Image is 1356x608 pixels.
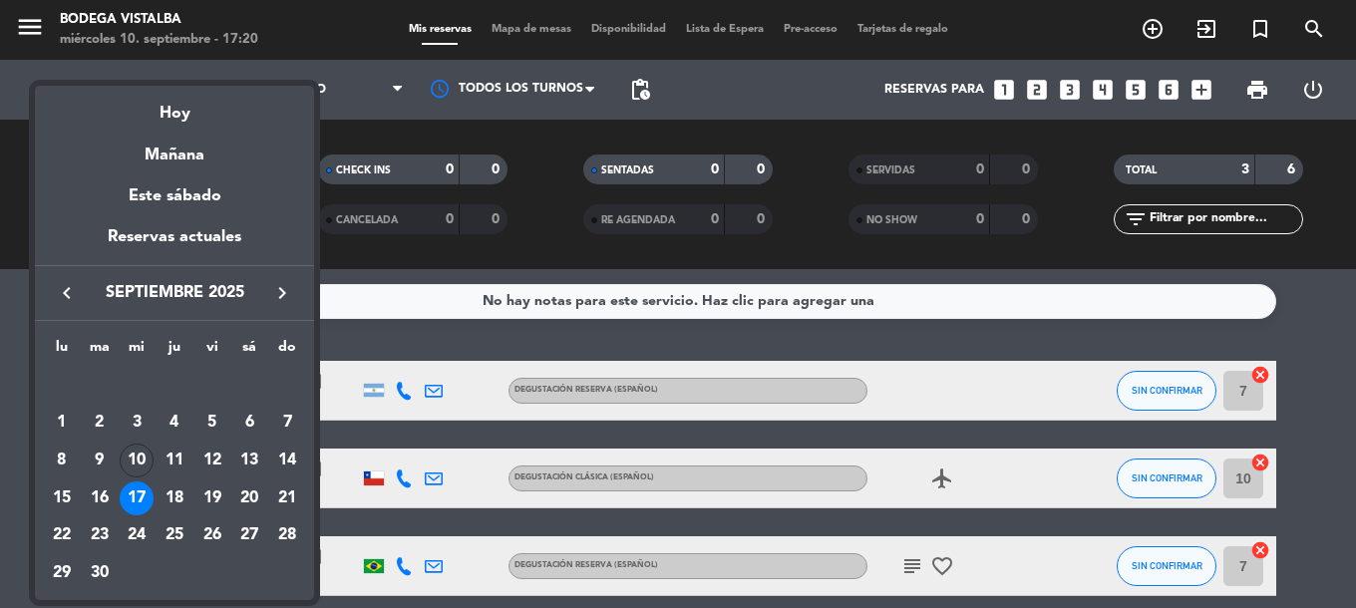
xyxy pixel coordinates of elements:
[270,444,304,477] div: 14
[268,479,306,517] td: 21 de septiembre de 2025
[158,444,191,477] div: 11
[49,280,85,306] button: keyboard_arrow_left
[81,479,119,517] td: 16 de septiembre de 2025
[270,481,304,515] div: 21
[232,406,266,440] div: 6
[270,406,304,440] div: 7
[43,479,81,517] td: 15 de septiembre de 2025
[83,556,117,590] div: 30
[195,406,229,440] div: 5
[118,336,156,367] th: miércoles
[268,517,306,555] td: 28 de septiembre de 2025
[158,519,191,553] div: 25
[231,517,269,555] td: 27 de septiembre de 2025
[43,554,81,592] td: 29 de septiembre de 2025
[35,224,314,265] div: Reservas actuales
[193,517,231,555] td: 26 de septiembre de 2025
[193,479,231,517] td: 19 de septiembre de 2025
[232,481,266,515] div: 20
[120,444,154,477] div: 10
[118,517,156,555] td: 24 de septiembre de 2025
[81,442,119,479] td: 9 de septiembre de 2025
[231,479,269,517] td: 20 de septiembre de 2025
[81,517,119,555] td: 23 de septiembre de 2025
[118,405,156,443] td: 3 de septiembre de 2025
[43,367,306,405] td: SEP.
[158,481,191,515] div: 18
[120,519,154,553] div: 24
[268,405,306,443] td: 7 de septiembre de 2025
[232,519,266,553] div: 27
[195,444,229,477] div: 12
[231,405,269,443] td: 6 de septiembre de 2025
[195,481,229,515] div: 19
[83,444,117,477] div: 9
[45,406,79,440] div: 1
[83,519,117,553] div: 23
[85,280,264,306] span: septiembre 2025
[83,406,117,440] div: 2
[45,556,79,590] div: 29
[231,336,269,367] th: sábado
[231,442,269,479] td: 13 de septiembre de 2025
[118,479,156,517] td: 17 de septiembre de 2025
[83,481,117,515] div: 16
[156,336,193,367] th: jueves
[43,336,81,367] th: lunes
[43,442,81,479] td: 8 de septiembre de 2025
[232,444,266,477] div: 13
[120,481,154,515] div: 17
[118,442,156,479] td: 10 de septiembre de 2025
[193,442,231,479] td: 12 de septiembre de 2025
[35,168,314,224] div: Este sábado
[193,336,231,367] th: viernes
[45,481,79,515] div: 15
[156,517,193,555] td: 25 de septiembre de 2025
[268,336,306,367] th: domingo
[268,442,306,479] td: 14 de septiembre de 2025
[156,405,193,443] td: 4 de septiembre de 2025
[43,405,81,443] td: 1 de septiembre de 2025
[45,519,79,553] div: 22
[264,280,300,306] button: keyboard_arrow_right
[193,405,231,443] td: 5 de septiembre de 2025
[270,519,304,553] div: 28
[55,281,79,305] i: keyboard_arrow_left
[120,406,154,440] div: 3
[158,406,191,440] div: 4
[156,442,193,479] td: 11 de septiembre de 2025
[81,554,119,592] td: 30 de septiembre de 2025
[45,444,79,477] div: 8
[35,128,314,168] div: Mañana
[35,86,314,127] div: Hoy
[195,519,229,553] div: 26
[270,281,294,305] i: keyboard_arrow_right
[81,405,119,443] td: 2 de septiembre de 2025
[81,336,119,367] th: martes
[156,479,193,517] td: 18 de septiembre de 2025
[43,517,81,555] td: 22 de septiembre de 2025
